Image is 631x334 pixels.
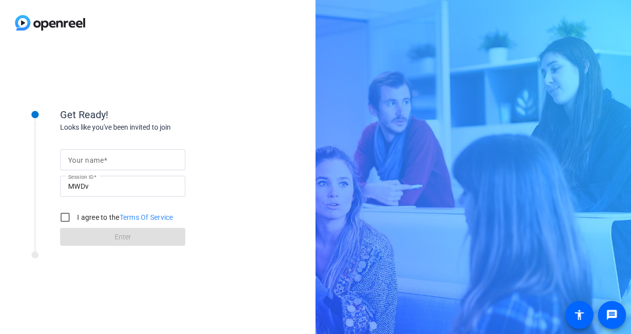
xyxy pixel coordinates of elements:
label: I agree to the [75,212,173,222]
mat-icon: message [606,309,618,321]
mat-icon: accessibility [573,309,585,321]
div: Get Ready! [60,107,260,122]
mat-label: Your name [68,156,104,164]
mat-label: Session ID [68,174,94,180]
div: Looks like you've been invited to join [60,122,260,133]
a: Terms Of Service [120,213,173,221]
